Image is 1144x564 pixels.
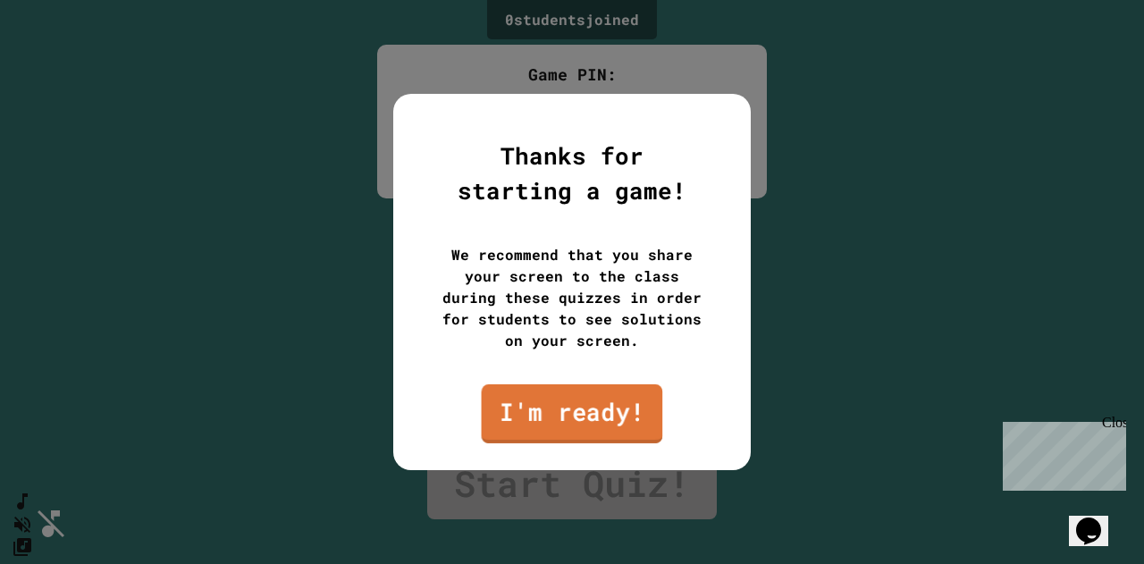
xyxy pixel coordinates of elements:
[482,384,663,443] a: I'm ready!
[996,415,1126,491] iframe: chat widget
[438,139,706,208] div: Thanks for starting a game!
[438,244,706,351] div: We recommend that you share your screen to the class during these quizzes in order for students t...
[7,7,123,114] div: Chat with us now!Close
[1069,492,1126,546] iframe: chat widget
